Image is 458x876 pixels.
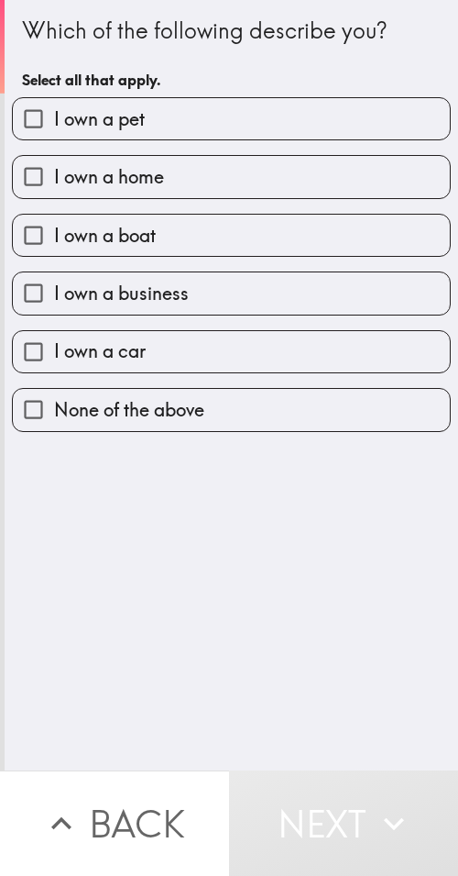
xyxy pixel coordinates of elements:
[13,272,450,314] button: I own a business
[13,98,450,139] button: I own a pet
[13,389,450,430] button: None of the above
[54,106,145,132] span: I own a pet
[54,281,189,306] span: I own a business
[13,156,450,197] button: I own a home
[54,164,164,190] span: I own a home
[22,16,441,47] div: Which of the following describe you?
[54,223,156,249] span: I own a boat
[13,215,450,256] button: I own a boat
[54,397,204,423] span: None of the above
[22,70,441,90] h6: Select all that apply.
[13,331,450,372] button: I own a car
[54,338,146,364] span: I own a car
[229,771,458,876] button: Next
